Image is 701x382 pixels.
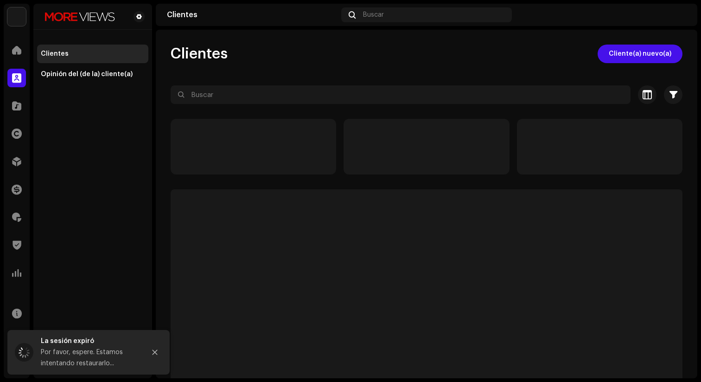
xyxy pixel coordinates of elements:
[598,45,682,63] button: Cliente(a) nuevo(a)
[41,50,69,58] div: Clientes
[671,7,686,22] img: c50c6205-3ca2-4a42-8b1e-ec5f4b513db8
[37,45,148,63] re-m-nav-item: Clientes
[41,71,133,78] div: Opinión del (de la) cliente(a)
[146,343,164,362] button: Close
[363,11,384,19] span: Buscar
[609,45,671,63] span: Cliente(a) nuevo(a)
[7,7,26,26] img: d33e7525-e535-406c-bd75-4996859269b0
[41,347,138,369] div: Por favor, espere. Estamos intentando restaurarlo...
[167,11,338,19] div: Clientes
[37,65,148,84] re-m-nav-item: Opinión del (de la) cliente(a)
[41,11,119,22] img: 022bc622-acf9-44f3-be7c-945a65ee7bb4
[41,336,138,347] div: La sesión expiró
[171,85,631,104] input: Buscar
[171,45,228,63] span: Clientes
